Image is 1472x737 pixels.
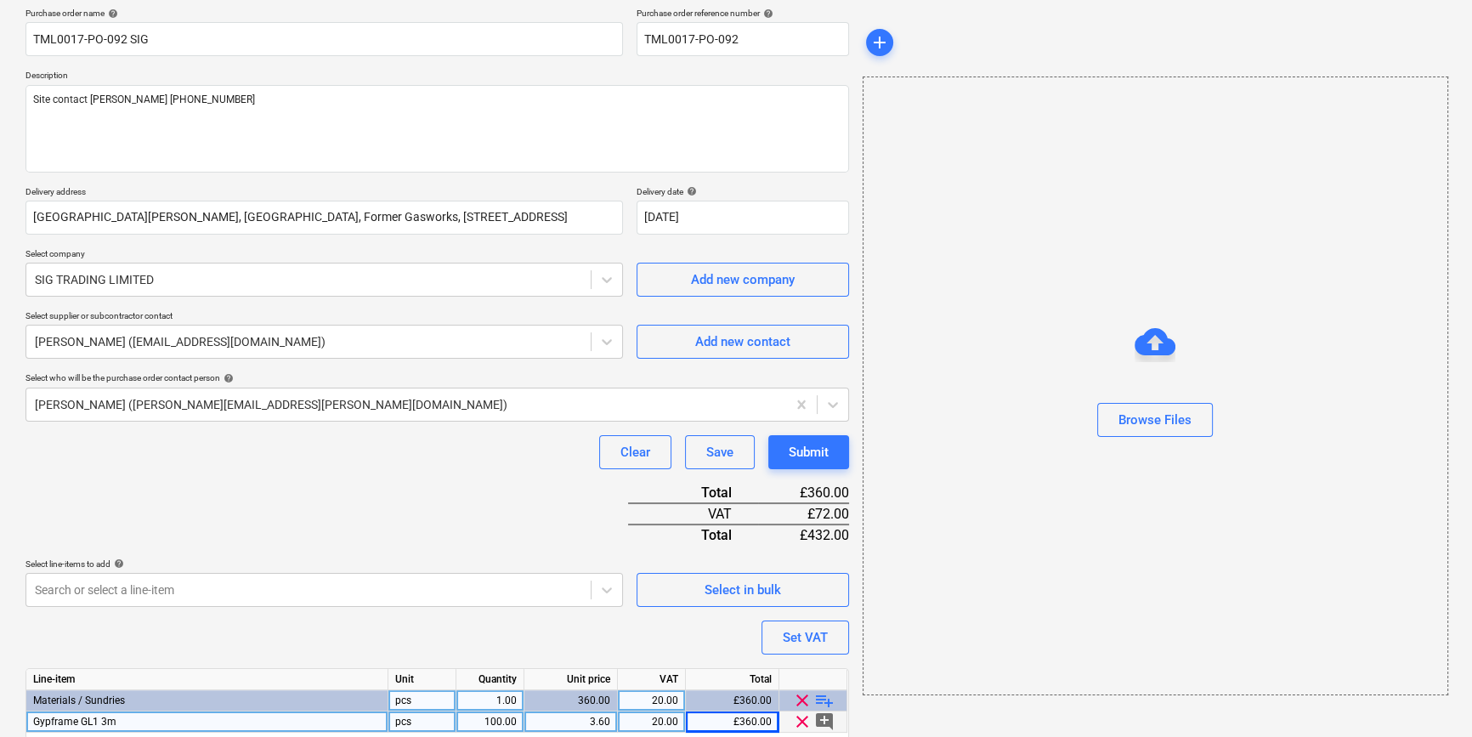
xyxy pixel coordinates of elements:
[463,711,517,733] div: 100.00
[637,325,849,359] button: Add new contact
[760,9,773,19] span: help
[388,690,456,711] div: pcs
[110,558,124,569] span: help
[683,186,697,196] span: help
[761,621,849,655] button: Set VAT
[388,669,456,690] div: Unit
[686,669,779,690] div: Total
[637,186,849,197] div: Delivery date
[25,201,623,235] input: Delivery address
[789,441,829,463] div: Submit
[705,579,781,601] div: Select in bulk
[1097,403,1213,437] button: Browse Files
[628,483,759,503] div: Total
[637,201,849,235] input: Delivery date not specified
[792,711,812,732] span: clear
[685,435,755,469] button: Save
[620,441,650,463] div: Clear
[25,8,623,19] div: Purchase order name
[531,690,610,711] div: 360.00
[863,77,1448,695] div: Browse Files
[25,310,623,325] p: Select supplier or subcontractor contact
[33,694,125,706] span: Materials / Sundries
[628,503,759,524] div: VAT
[25,70,849,84] p: Description
[628,524,759,545] div: Total
[531,711,610,733] div: 3.60
[599,435,671,469] button: Clear
[463,690,517,711] div: 1.00
[105,9,118,19] span: help
[686,690,779,711] div: £360.00
[456,669,524,690] div: Quantity
[869,32,890,53] span: add
[637,263,849,297] button: Add new company
[695,331,790,353] div: Add new contact
[758,524,848,545] div: £432.00
[25,372,849,383] div: Select who will be the purchase order contact person
[1387,655,1472,737] iframe: Chat Widget
[814,690,835,711] span: playlist_add
[691,269,795,291] div: Add new company
[768,435,849,469] button: Submit
[625,711,678,733] div: 20.00
[792,690,812,711] span: clear
[25,248,623,263] p: Select company
[706,441,733,463] div: Save
[637,22,849,56] input: Reference number
[637,573,849,607] button: Select in bulk
[25,22,623,56] input: Document name
[618,669,686,690] div: VAT
[25,186,623,201] p: Delivery address
[524,669,618,690] div: Unit price
[25,558,623,570] div: Select line-items to add
[783,626,828,649] div: Set VAT
[26,669,388,690] div: Line-item
[758,503,848,524] div: £72.00
[637,8,849,19] div: Purchase order reference number
[388,711,456,733] div: pcs
[814,711,835,732] span: add_comment
[25,85,849,173] textarea: Site contact [PERSON_NAME] [PHONE_NUMBER]
[33,716,116,728] span: Gypframe GL1 3m
[758,483,848,503] div: £360.00
[625,690,678,711] div: 20.00
[1118,409,1192,431] div: Browse Files
[220,373,234,383] span: help
[686,711,779,733] div: £360.00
